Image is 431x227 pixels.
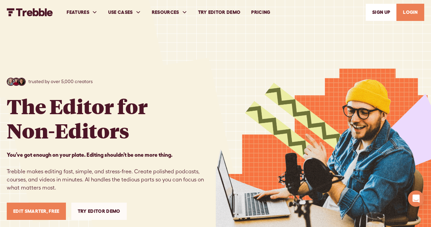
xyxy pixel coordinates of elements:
[7,203,66,220] a: Edit Smarter, Free
[397,4,424,21] a: LOGIN
[7,8,53,16] a: home
[408,191,424,207] div: Open Intercom Messenger
[152,9,179,16] div: RESOURCES
[7,151,216,192] p: Trebble makes editing fast, simple, and stress-free. Create polished podcasts, courses, and video...
[193,1,246,24] a: Try Editor Demo
[61,1,103,24] div: FEATURES
[67,9,89,16] div: FEATURES
[103,1,146,24] div: USE CASES
[108,9,133,16] div: USE CASES
[7,8,53,16] img: Trebble FM Logo
[146,1,193,24] div: RESOURCES
[246,1,276,24] a: PRICING
[366,4,397,21] a: SIGn UP
[7,94,148,143] h1: The Editor for Non-Editors
[7,152,172,158] strong: You’ve got enough on your plate. Editing shouldn’t be one more thing. ‍
[71,203,127,220] a: Try Editor Demo
[28,78,93,85] p: trusted by over 5,000 creators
